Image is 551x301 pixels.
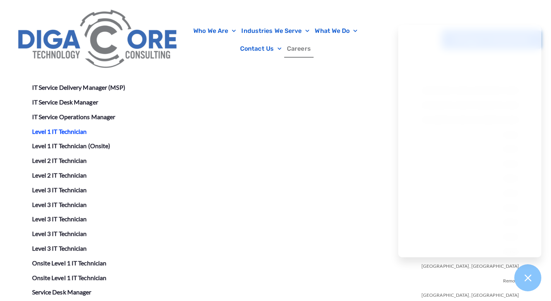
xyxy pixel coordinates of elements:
a: Onsite Level 1 IT Technician [32,259,107,267]
a: Onsite Level 1 IT Technician [32,274,107,281]
a: Who We Are [191,22,239,40]
img: Digacore Logo [14,4,183,76]
a: Industries We Serve [239,22,312,40]
a: Level 3 IT Technician [32,201,87,208]
a: Level 3 IT Technician [32,215,87,222]
a: Level 2 IT Technician [32,157,87,164]
a: Contact Us [237,40,284,58]
a: IT Service Desk Manager [32,98,98,106]
a: Service Desk Manager [32,288,92,296]
span: [GEOGRAPHIC_DATA], [GEOGRAPHIC_DATA] [421,286,519,301]
iframe: Chatgenie Messenger [398,25,541,257]
a: What We Do [312,22,360,40]
a: Level 3 IT Technician [32,186,87,193]
span: [GEOGRAPHIC_DATA], [GEOGRAPHIC_DATA] [421,257,519,272]
a: Level 3 IT Technician [32,245,87,252]
a: Level 1 IT Technician (Onsite) [32,142,111,149]
nav: Menu [187,22,364,58]
a: Level 3 IT Technician [32,230,87,237]
span: Remote [503,272,519,287]
a: IT Service Delivery Manager (MSP) [32,84,125,91]
a: Level 2 IT Technician [32,171,87,179]
a: Level 1 IT Technician [32,128,87,135]
a: IT Service Operations Manager [32,113,116,120]
a: Careers [284,40,314,58]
